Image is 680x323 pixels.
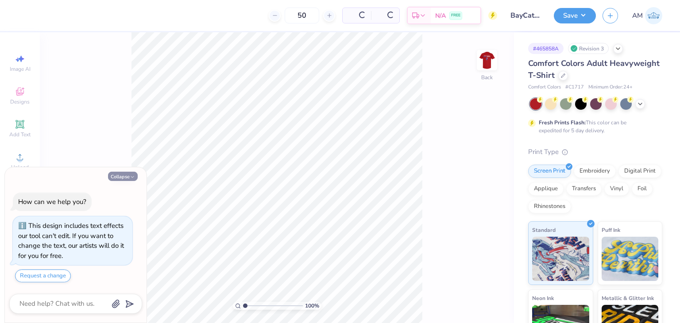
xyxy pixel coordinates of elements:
[10,65,31,73] span: Image AI
[10,98,30,105] span: Designs
[481,73,493,81] div: Back
[108,172,138,181] button: Collapse
[528,165,571,178] div: Screen Print
[528,182,564,196] div: Applique
[565,84,584,91] span: # C1717
[602,237,659,281] img: Puff Ink
[305,302,319,310] span: 100 %
[528,43,564,54] div: # 465858A
[285,8,319,23] input: – –
[539,119,648,135] div: This color can be expedited for 5 day delivery.
[478,51,496,69] img: Back
[15,269,71,282] button: Request a change
[18,197,86,206] div: How can we help you?
[532,293,554,303] span: Neon Ink
[645,7,662,24] img: Abhinav Mohan
[602,225,620,235] span: Puff Ink
[539,119,586,126] strong: Fresh Prints Flash:
[618,165,661,178] div: Digital Print
[532,237,589,281] img: Standard
[451,12,460,19] span: FREE
[632,7,662,24] a: AM
[435,11,446,20] span: N/A
[554,8,596,23] button: Save
[532,225,556,235] span: Standard
[604,182,629,196] div: Vinyl
[602,293,654,303] span: Metallic & Glitter Ink
[9,131,31,138] span: Add Text
[528,84,561,91] span: Comfort Colors
[632,182,653,196] div: Foil
[528,147,662,157] div: Print Type
[11,164,29,171] span: Upload
[528,200,571,213] div: Rhinestones
[566,182,602,196] div: Transfers
[528,58,660,81] span: Comfort Colors Adult Heavyweight T-Shirt
[588,84,633,91] span: Minimum Order: 24 +
[568,43,609,54] div: Revision 3
[504,7,547,24] input: Untitled Design
[632,11,643,21] span: AM
[574,165,616,178] div: Embroidery
[18,221,124,260] div: This design includes text effects our tool can't edit. If you want to change the text, our artist...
